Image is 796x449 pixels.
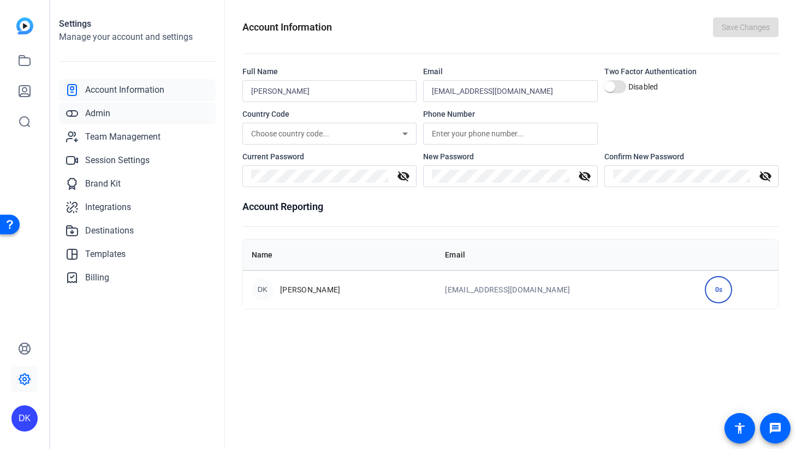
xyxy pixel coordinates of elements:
a: Destinations [59,220,216,242]
img: blue-gradient.svg [16,17,33,34]
a: Billing [59,267,216,289]
div: New Password [423,151,597,162]
a: Brand Kit [59,173,216,195]
mat-icon: visibility_off [752,170,779,183]
div: Current Password [242,151,417,162]
span: Brand Kit [85,177,121,190]
span: Session Settings [85,154,150,167]
th: Email [436,240,696,270]
a: Session Settings [59,149,216,171]
span: [PERSON_NAME] [280,284,340,295]
span: Destinations [85,224,134,237]
input: Enter your name... [251,85,408,98]
div: Email [423,66,597,77]
span: Choose country code... [251,129,329,138]
div: DK [252,279,274,301]
mat-icon: message [769,422,782,435]
span: Admin [85,107,110,120]
span: Billing [85,271,109,284]
h2: Manage your account and settings [59,31,216,44]
span: Account Information [85,83,164,97]
div: DK [11,405,38,432]
a: Templates [59,243,216,265]
a: Account Information [59,79,216,101]
div: Confirm New Password [604,151,779,162]
div: Phone Number [423,109,597,119]
input: Enter your phone number... [432,127,589,140]
h1: Account Reporting [242,199,779,214]
mat-icon: accessibility [733,422,746,435]
h1: Account Information [242,20,332,35]
input: Enter your email... [432,85,589,98]
span: Team Management [85,130,161,143]
label: Disabled [626,81,658,92]
div: Full Name [242,66,417,77]
div: 0s [705,276,732,303]
mat-icon: visibility_off [390,170,417,183]
div: Country Code [242,109,417,119]
mat-icon: visibility_off [572,170,598,183]
td: [EMAIL_ADDRESS][DOMAIN_NAME] [436,270,696,309]
a: Integrations [59,196,216,218]
span: Templates [85,248,126,261]
a: Admin [59,103,216,124]
th: Name [243,240,436,270]
h1: Settings [59,17,216,31]
span: Integrations [85,201,131,214]
a: Team Management [59,126,216,148]
div: Two Factor Authentication [604,66,779,77]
